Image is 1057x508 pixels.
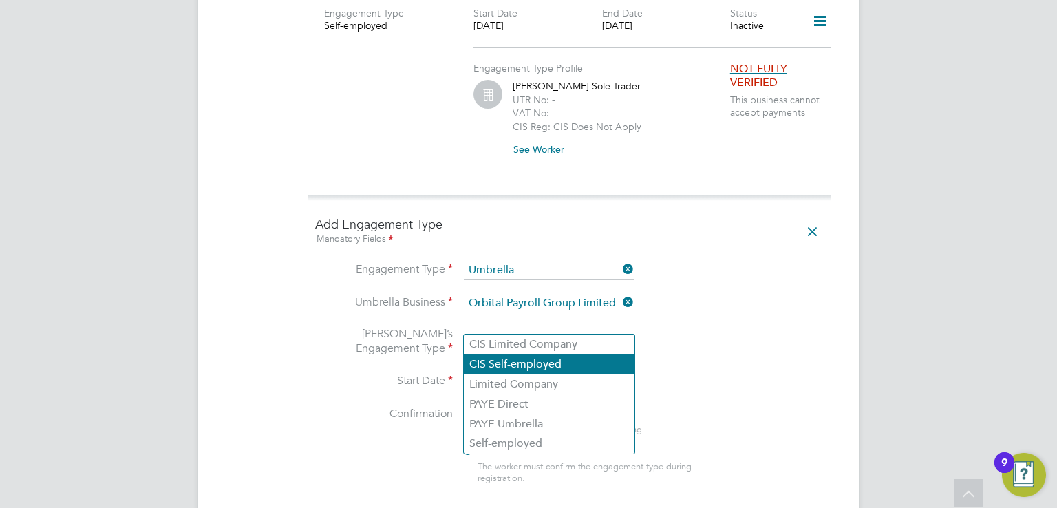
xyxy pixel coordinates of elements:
label: UTR No: - [513,94,555,106]
li: CIS Limited Company [464,335,634,354]
li: PAYE Umbrella [464,414,634,434]
label: Status [730,7,757,19]
li: Limited Company [464,374,634,394]
label: VAT No: - [513,107,555,119]
label: Confirmation [315,407,453,421]
label: Engagement Type Profile [473,62,583,74]
div: 9 [1001,463,1007,480]
label: Engagement Type [315,262,453,277]
label: Auto [461,407,709,421]
div: [DATE] [473,19,601,32]
input: Select one [464,333,634,352]
button: See Worker [513,138,575,160]
div: Inactive [730,19,794,32]
div: The worker must confirm the engagement type during registration. [478,461,719,485]
li: PAYE Direct [464,394,634,414]
input: Search for... [464,294,634,313]
span: This business cannot accept payments [730,94,837,118]
label: Engagement Type [324,7,404,19]
label: Manual [461,444,709,458]
div: [PERSON_NAME] Sole Trader [513,80,692,161]
button: Open Resource Center, 9 new notifications [1002,453,1046,497]
div: Self-employed [324,19,452,32]
li: Self-employed [464,434,634,454]
div: Mandatory Fields [315,232,824,247]
label: [PERSON_NAME]’s Engagement Type [315,327,453,356]
li: CIS Self-employed [464,354,634,374]
label: End Date [602,7,643,19]
div: [DATE] [602,19,730,32]
span: NOT FULLY VERIFIED [730,62,787,90]
input: Select one [464,261,634,280]
label: CIS Reg: CIS Does Not Apply [513,120,641,133]
label: Umbrella Business [315,295,453,310]
label: Start Date [315,374,453,388]
label: Start Date [473,7,517,19]
h4: Add Engagement Type [315,216,824,247]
